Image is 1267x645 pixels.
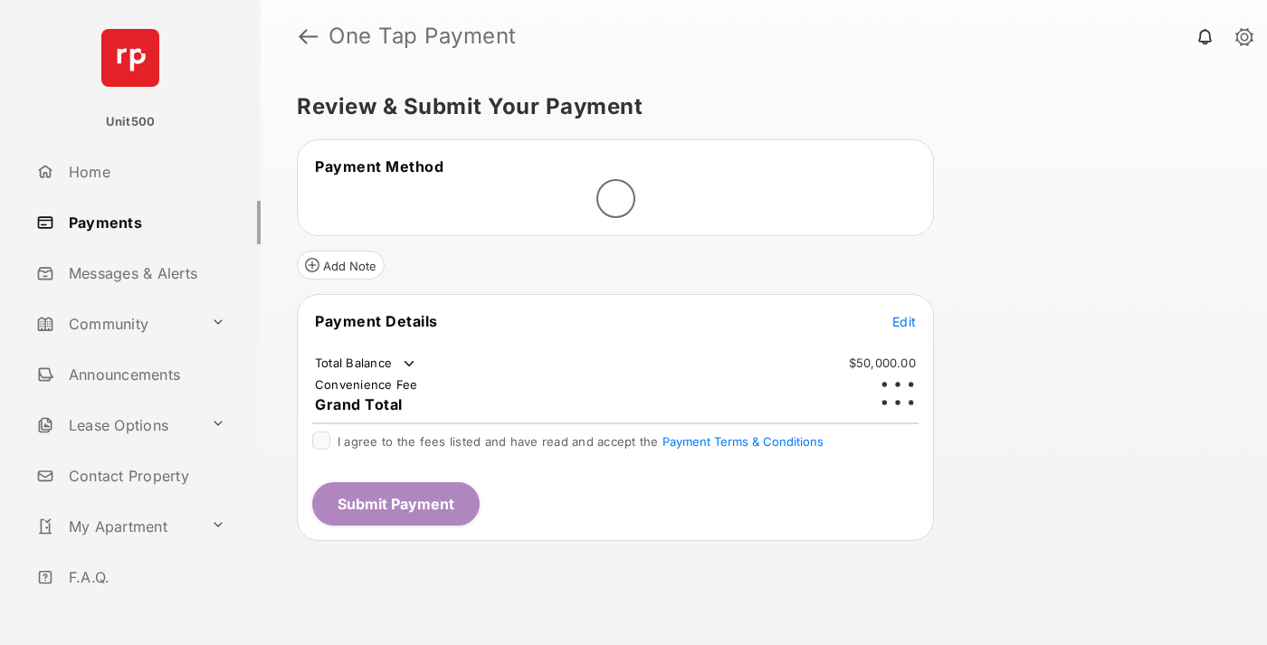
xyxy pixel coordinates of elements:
[297,96,1216,118] h5: Review & Submit Your Payment
[329,25,517,47] strong: One Tap Payment
[315,312,438,330] span: Payment Details
[29,403,204,447] a: Lease Options
[892,314,916,329] span: Edit
[29,302,204,346] a: Community
[29,201,261,244] a: Payments
[29,251,261,295] a: Messages & Alerts
[101,29,159,87] img: svg+xml;base64,PHN2ZyB4bWxucz0iaHR0cDovL3d3dy53My5vcmcvMjAwMC9zdmciIHdpZHRoPSI2NCIgaGVpZ2h0PSI2NC...
[314,355,418,373] td: Total Balance
[662,434,824,449] button: I agree to the fees listed and have read and accept the
[106,113,156,131] p: Unit500
[29,555,261,599] a: F.A.Q.
[29,454,261,498] a: Contact Property
[338,434,824,449] span: I agree to the fees listed and have read and accept the
[315,395,403,413] span: Grand Total
[315,157,443,175] span: Payment Method
[314,376,419,393] td: Convenience Fee
[848,355,917,371] td: $50,000.00
[29,505,204,548] a: My Apartment
[297,251,385,280] button: Add Note
[312,482,480,526] button: Submit Payment
[29,353,261,396] a: Announcements
[892,312,916,330] button: Edit
[29,150,261,194] a: Home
